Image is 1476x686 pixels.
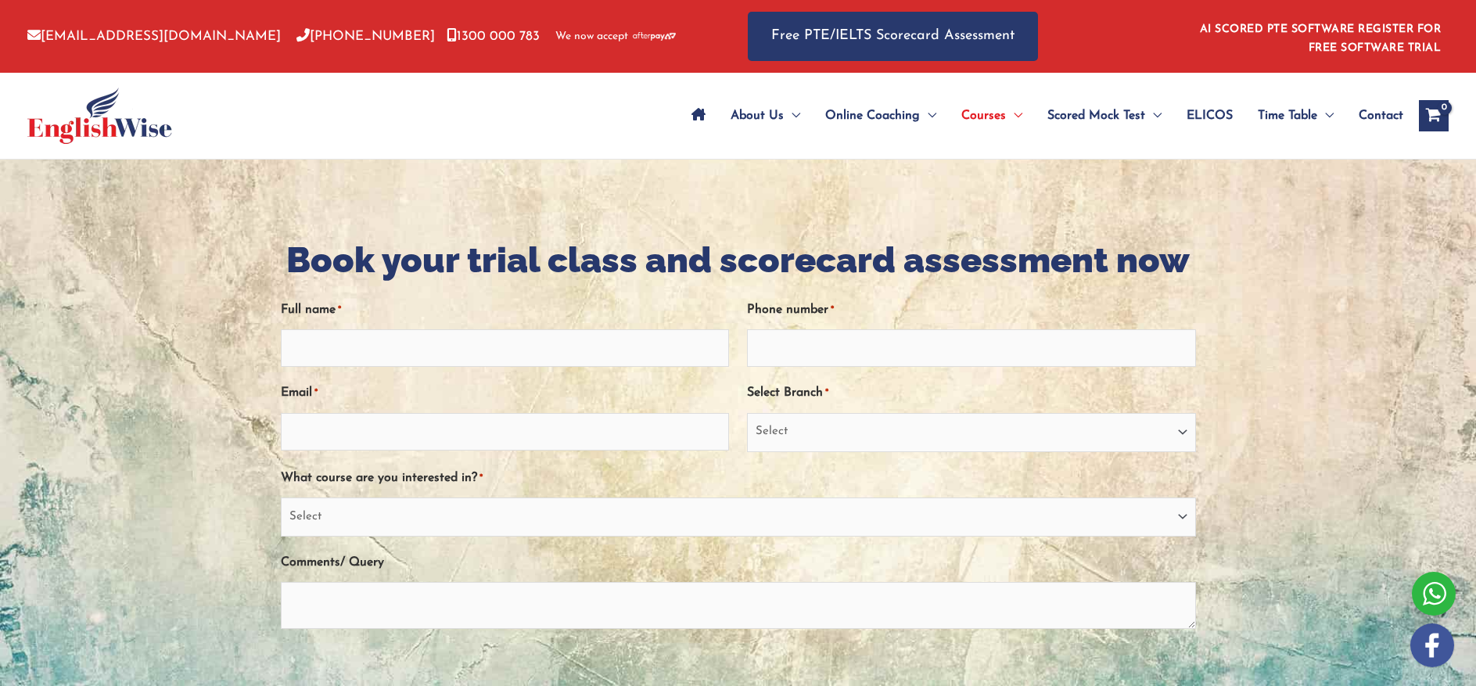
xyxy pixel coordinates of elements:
[555,29,628,45] span: We now accept
[281,380,318,406] label: Email
[281,238,1196,284] h2: Book your trial class and scorecard assessment now
[1145,88,1162,143] span: Menu Toggle
[281,550,384,576] label: Comments/ Query
[27,30,281,43] a: [EMAIL_ADDRESS][DOMAIN_NAME]
[1035,88,1174,143] a: Scored Mock TestMenu Toggle
[920,88,936,143] span: Menu Toggle
[813,88,949,143] a: Online CoachingMenu Toggle
[1317,88,1334,143] span: Menu Toggle
[281,297,341,323] label: Full name
[1006,88,1022,143] span: Menu Toggle
[1258,88,1317,143] span: Time Table
[679,88,1403,143] nav: Site Navigation: Main Menu
[1047,88,1145,143] span: Scored Mock Test
[961,88,1006,143] span: Courses
[1410,623,1454,667] img: white-facebook.png
[1346,88,1403,143] a: Contact
[1359,88,1403,143] span: Contact
[1200,23,1442,54] a: AI SCORED PTE SOFTWARE REGISTER FOR FREE SOFTWARE TRIAL
[1190,11,1449,62] aside: Header Widget 1
[633,32,676,41] img: Afterpay-Logo
[1187,88,1233,143] span: ELICOS
[748,12,1038,61] a: Free PTE/IELTS Scorecard Assessment
[27,88,172,144] img: cropped-ew-logo
[1245,88,1346,143] a: Time TableMenu Toggle
[949,88,1035,143] a: CoursesMenu Toggle
[825,88,920,143] span: Online Coaching
[296,30,435,43] a: [PHONE_NUMBER]
[1174,88,1245,143] a: ELICOS
[747,380,828,406] label: Select Branch
[718,88,813,143] a: About UsMenu Toggle
[784,88,800,143] span: Menu Toggle
[731,88,784,143] span: About Us
[281,465,483,491] label: What course are you interested in?
[1419,100,1449,131] a: View Shopping Cart, empty
[447,30,540,43] a: 1300 000 783
[747,297,834,323] label: Phone number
